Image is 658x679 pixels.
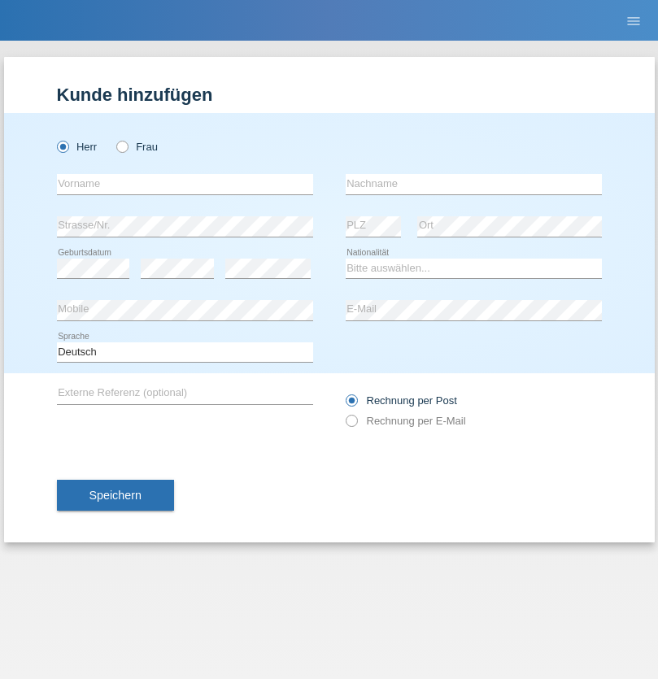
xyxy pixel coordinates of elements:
[346,415,356,435] input: Rechnung per E-Mail
[57,141,68,151] input: Herr
[89,489,142,502] span: Speichern
[116,141,127,151] input: Frau
[346,415,466,427] label: Rechnung per E-Mail
[116,141,158,153] label: Frau
[346,394,356,415] input: Rechnung per Post
[57,141,98,153] label: Herr
[57,85,602,105] h1: Kunde hinzufügen
[346,394,457,407] label: Rechnung per Post
[625,13,642,29] i: menu
[617,15,650,25] a: menu
[57,480,174,511] button: Speichern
